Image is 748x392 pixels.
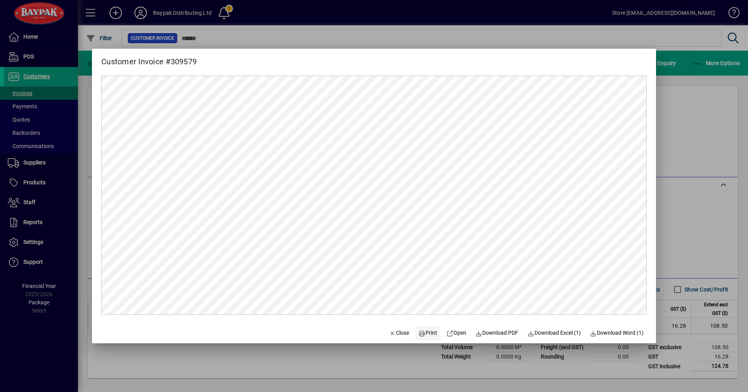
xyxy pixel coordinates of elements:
button: Close [386,326,413,340]
span: Download PDF [476,329,519,337]
span: Download Word (1) [590,329,644,337]
button: Download Excel (1) [524,326,584,340]
span: Close [389,329,409,337]
span: Download Excel (1) [527,329,581,337]
h2: Customer Invoice #309579 [92,49,206,68]
button: Download Word (1) [587,326,647,340]
a: Open [443,326,469,340]
span: Print [418,329,437,337]
span: Open [446,329,466,337]
a: Download PDF [473,326,522,340]
button: Print [415,326,440,340]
